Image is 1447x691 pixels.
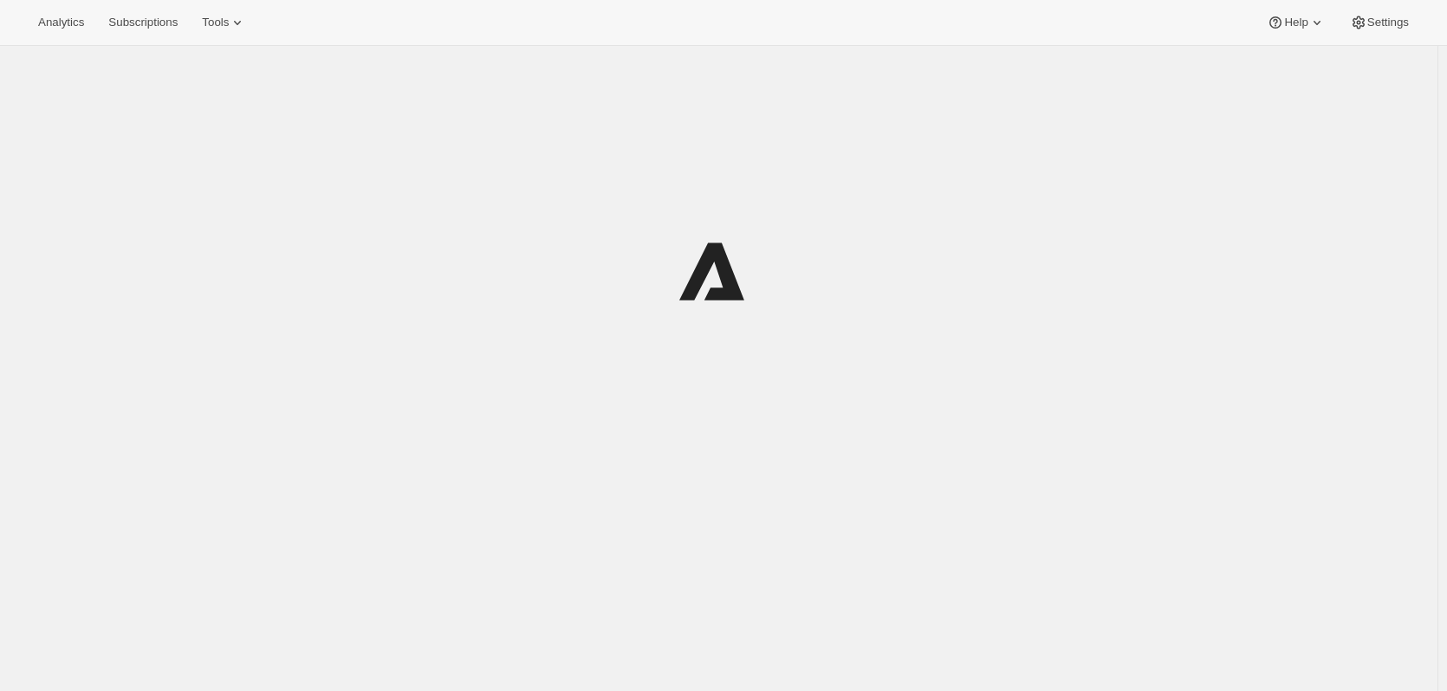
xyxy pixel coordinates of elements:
[1340,10,1419,35] button: Settings
[1367,16,1409,29] span: Settings
[98,10,188,35] button: Subscriptions
[202,16,229,29] span: Tools
[108,16,178,29] span: Subscriptions
[191,10,256,35] button: Tools
[1256,10,1335,35] button: Help
[28,10,94,35] button: Analytics
[38,16,84,29] span: Analytics
[1284,16,1307,29] span: Help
